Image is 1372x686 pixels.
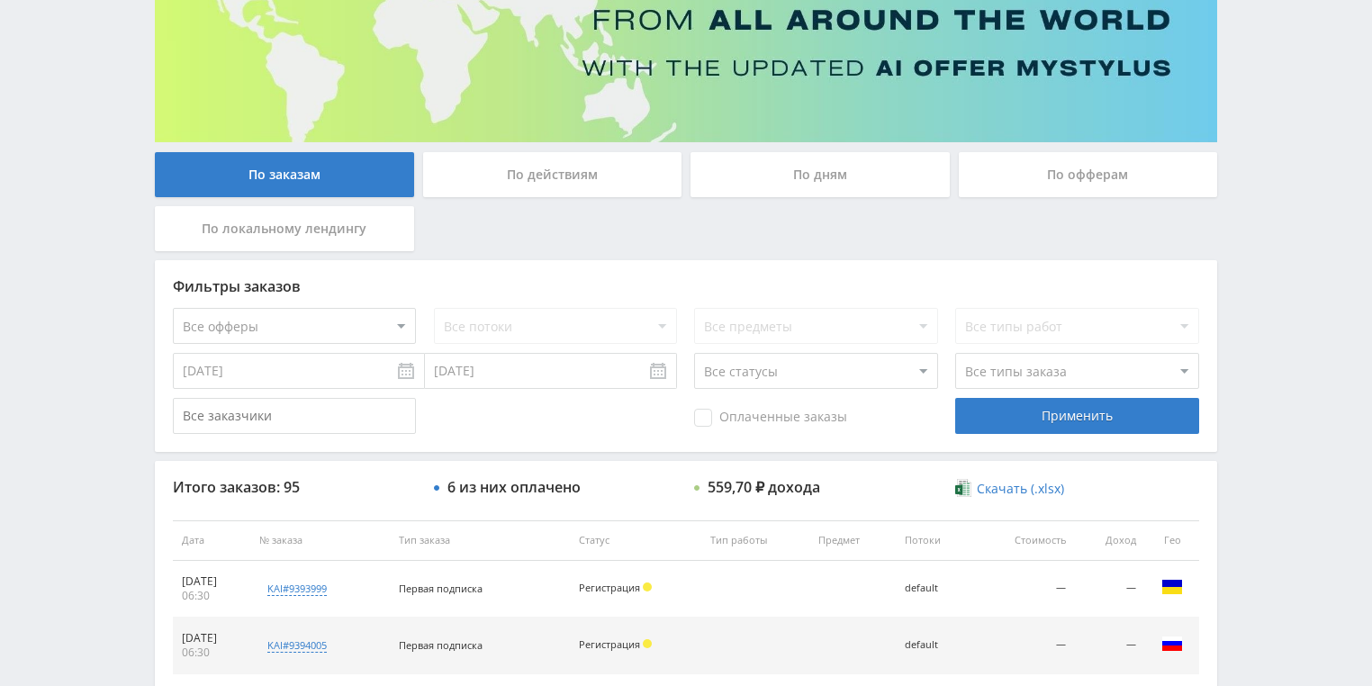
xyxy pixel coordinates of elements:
[643,639,652,648] span: Холд
[955,479,970,497] img: xlsx
[701,520,809,561] th: Тип работы
[579,581,640,594] span: Регистрация
[155,206,414,251] div: По локальному лендингу
[1075,618,1145,674] td: —
[1161,633,1183,654] img: rus.png
[399,638,483,652] span: Первая подписка
[182,645,241,660] div: 06:30
[173,520,250,561] th: Дата
[173,278,1199,294] div: Фильтры заказов
[250,520,390,561] th: № заказа
[570,520,701,561] th: Статус
[1075,561,1145,618] td: —
[182,631,241,645] div: [DATE]
[579,637,640,651] span: Регистрация
[974,520,1075,561] th: Стоимость
[182,574,241,589] div: [DATE]
[447,479,581,495] div: 6 из них оплачено
[905,639,965,651] div: default
[267,638,327,653] div: kai#9394005
[399,582,483,595] span: Первая подписка
[977,482,1064,496] span: Скачать (.xlsx)
[423,152,682,197] div: По действиям
[390,520,570,561] th: Тип заказа
[267,582,327,596] div: kai#9393999
[955,480,1063,498] a: Скачать (.xlsx)
[959,152,1218,197] div: По офферам
[955,398,1198,434] div: Применить
[896,520,974,561] th: Потоки
[1145,520,1199,561] th: Гео
[905,582,965,594] div: default
[694,409,847,427] span: Оплаченные заказы
[809,520,896,561] th: Предмет
[173,398,416,434] input: Все заказчики
[1161,576,1183,598] img: ukr.png
[691,152,950,197] div: По дням
[182,589,241,603] div: 06:30
[708,479,820,495] div: 559,70 ₽ дохода
[173,479,416,495] div: Итого заказов: 95
[974,618,1075,674] td: —
[1075,520,1145,561] th: Доход
[974,561,1075,618] td: —
[643,582,652,591] span: Холд
[155,152,414,197] div: По заказам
